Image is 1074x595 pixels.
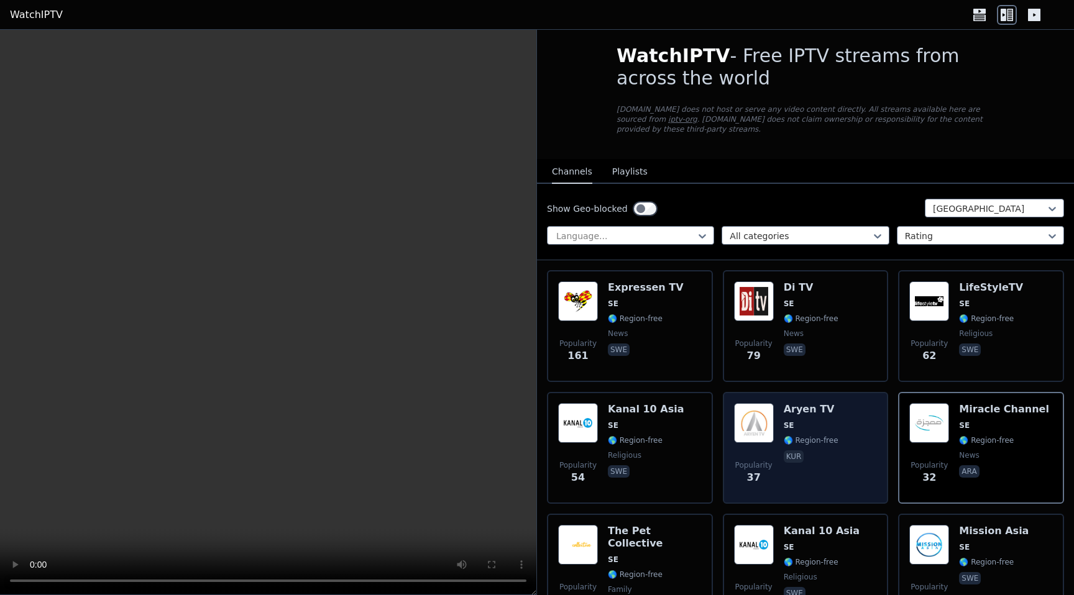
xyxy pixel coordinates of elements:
[608,299,618,309] span: SE
[608,420,618,430] span: SE
[559,460,597,470] span: Popularity
[734,281,774,321] img: Di TV
[959,465,979,478] p: ara
[571,470,585,485] span: 54
[959,314,1014,324] span: 🌎 Region-free
[735,460,773,470] span: Popularity
[959,403,1049,416] h6: Miracle Channel
[547,202,628,215] label: Show Geo-blocked
[784,525,860,537] h6: Kanal 10 Asia
[784,572,817,582] span: religious
[558,281,598,321] img: Expressen TV
[784,450,804,463] p: kur
[558,525,598,565] img: The Pet Collective
[909,525,949,565] img: Mission Asia
[735,582,773,592] span: Popularity
[784,281,838,294] h6: Di TV
[617,45,994,89] h1: - Free IPTV streams from across the world
[959,420,970,430] span: SE
[909,281,949,321] img: LifeStyleTV
[735,338,773,348] span: Popularity
[608,525,702,550] h6: The Pet Collective
[608,281,684,294] h6: Expressen TV
[734,525,774,565] img: Kanal 10 Asia
[608,450,641,460] span: religious
[909,403,949,443] img: Miracle Channel
[608,403,684,416] h6: Kanal 10 Asia
[10,7,63,22] a: WatchIPTV
[558,403,598,443] img: Kanal 10 Asia
[959,572,981,584] p: swe
[608,584,632,594] span: family
[608,435,663,445] span: 🌎 Region-free
[608,314,663,324] span: 🌎 Region-free
[784,329,804,338] span: news
[784,403,838,416] h6: Aryen TV
[668,115,697,124] a: iptv-org
[552,160,592,184] button: Channels
[784,557,838,567] span: 🌎 Region-free
[608,570,663,579] span: 🌎 Region-free
[959,329,993,338] span: religious
[608,465,630,478] p: swe
[617,45,730,66] span: WatchIPTV
[734,403,774,443] img: Aryen TV
[911,582,948,592] span: Popularity
[959,281,1023,294] h6: LifeStyleTV
[959,435,1014,445] span: 🌎 Region-free
[959,343,981,356] p: swe
[567,348,588,363] span: 161
[612,160,648,184] button: Playlists
[784,343,805,356] p: swe
[922,470,936,485] span: 32
[784,299,794,309] span: SE
[608,329,628,338] span: news
[608,343,630,356] p: swe
[959,525,1029,537] h6: Mission Asia
[959,299,970,309] span: SE
[784,435,838,445] span: 🌎 Region-free
[922,348,936,363] span: 62
[617,104,994,134] p: [DOMAIN_NAME] does not host or serve any video content directly. All streams available here are s...
[608,555,618,565] span: SE
[784,314,838,324] span: 🌎 Region-free
[747,470,761,485] span: 37
[911,338,948,348] span: Popularity
[784,542,794,552] span: SE
[959,450,979,460] span: news
[911,460,948,470] span: Popularity
[784,420,794,430] span: SE
[559,582,597,592] span: Popularity
[747,348,761,363] span: 79
[959,557,1014,567] span: 🌎 Region-free
[959,542,970,552] span: SE
[559,338,597,348] span: Popularity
